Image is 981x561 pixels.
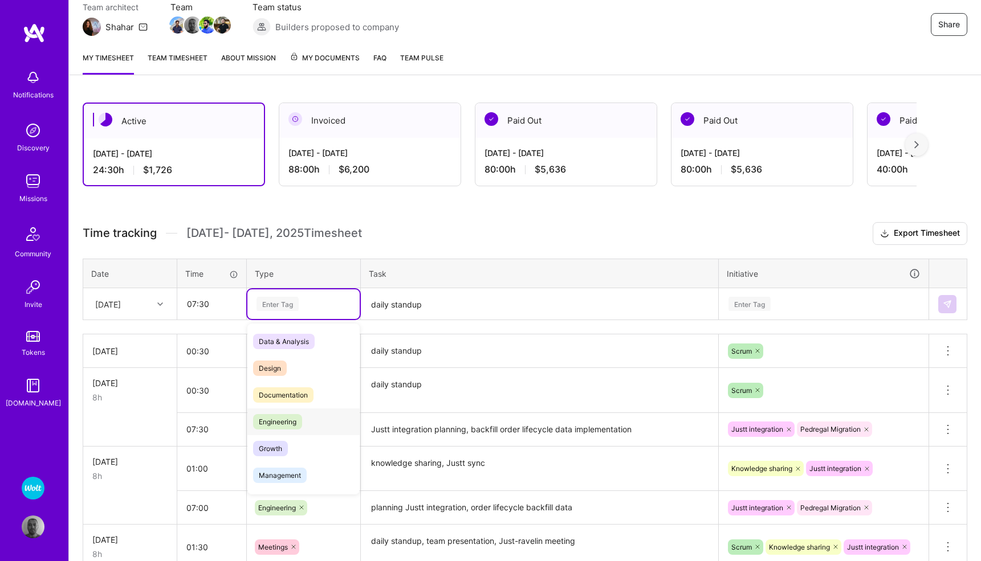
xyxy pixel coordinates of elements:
[400,54,443,62] span: Team Pulse
[92,548,168,560] div: 8h
[92,534,168,546] div: [DATE]
[257,295,299,313] div: Enter Tag
[139,22,148,31] i: icon Mail
[199,17,216,34] img: Team Member Avatar
[84,104,264,138] div: Active
[373,52,386,75] a: FAQ
[177,414,246,444] input: HH:MM
[681,147,844,159] div: [DATE] - [DATE]
[769,543,830,551] span: Knowledge sharing
[362,414,717,445] textarea: Justt integration planning, backfill order lifecycle data implementation
[22,276,44,298] img: Invite
[221,52,276,75] a: About Mission
[800,425,861,433] span: Pedregal Migration
[92,391,168,403] div: 8h
[92,345,168,357] div: [DATE]
[93,148,255,159] div: [DATE] - [DATE]
[914,141,919,149] img: right
[19,477,47,499] a: Wolt - Fintech: Payments Expansion Team
[258,503,296,512] span: Engineering
[873,222,967,245] button: Export Timesheet
[247,259,361,288] th: Type
[83,1,148,13] span: Team architect
[17,142,50,154] div: Discovery
[731,163,762,175] span: $5,636
[731,464,792,473] span: Knowledge sharing
[22,170,44,193] img: teamwork
[809,464,861,473] span: Justt integration
[169,17,186,34] img: Team Member Avatar
[800,503,861,512] span: Pedregal Migration
[22,346,45,358] div: Tokens
[185,15,200,35] a: Team Member Avatar
[279,103,461,138] div: Invoiced
[177,453,246,484] input: HH:MM
[92,470,168,482] div: 8h
[339,163,369,175] span: $6,200
[880,228,889,240] i: icon Download
[938,19,960,30] span: Share
[83,18,101,36] img: Team Architect
[22,374,44,397] img: guide book
[95,298,121,310] div: [DATE]
[22,119,44,142] img: discovery
[288,147,451,159] div: [DATE] - [DATE]
[253,414,302,429] span: Engineering
[19,220,47,248] img: Community
[362,335,717,367] textarea: daily standup
[475,103,657,138] div: Paid Out
[26,331,40,342] img: tokens
[362,369,717,412] textarea: daily standup
[931,13,967,36] button: Share
[200,15,215,35] a: Team Member Avatar
[215,15,230,35] a: Team Member Avatar
[400,52,443,75] a: Team Pulse
[731,543,752,551] span: Scrum
[157,301,163,307] i: icon Chevron
[170,15,185,35] a: Team Member Avatar
[728,295,771,313] div: Enter Tag
[943,300,952,309] img: Submit
[485,112,498,126] img: Paid Out
[253,387,314,403] span: Documentation
[275,21,399,33] span: Builders proposed to company
[83,52,134,75] a: My timesheet
[148,52,207,75] a: Team timesheet
[535,163,566,175] span: $5,636
[23,23,46,43] img: logo
[214,17,231,34] img: Team Member Avatar
[731,386,752,395] span: Scrum
[178,289,246,319] input: HH:MM
[177,375,246,406] input: HH:MM
[22,477,44,499] img: Wolt - Fintech: Payments Expansion Team
[253,468,307,483] span: Management
[92,377,168,389] div: [DATE]
[6,397,61,409] div: [DOMAIN_NAME]
[253,334,315,349] span: Data & Analysis
[177,336,246,366] input: HH:MM
[13,89,54,101] div: Notifications
[83,226,157,240] span: Time tracking
[258,543,288,551] span: Meetings
[99,113,112,126] img: Active
[92,456,168,468] div: [DATE]
[177,493,246,523] input: HH:MM
[22,66,44,89] img: bell
[253,441,288,456] span: Growth
[19,193,47,204] div: Missions
[361,259,719,288] th: Task
[22,515,44,538] img: User Avatar
[731,347,752,355] span: Scrum
[877,112,890,126] img: Paid Out
[253,361,287,376] span: Design
[186,226,362,240] span: [DATE] - [DATE] , 2025 Timesheet
[185,268,238,280] div: Time
[170,1,230,13] span: Team
[681,163,844,175] div: 80:00 h
[847,543,899,551] span: Justt integration
[485,163,648,175] div: 80:00 h
[671,103,853,138] div: Paid Out
[288,112,302,126] img: Invoiced
[681,112,694,126] img: Paid Out
[288,163,451,175] div: 88:00 h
